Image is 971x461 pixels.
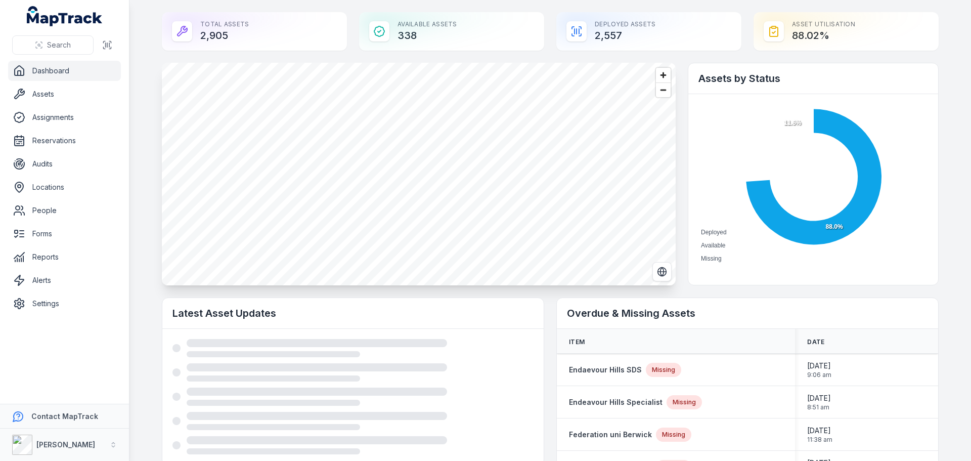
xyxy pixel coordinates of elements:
span: 8:51 am [807,403,831,411]
a: Assets [8,84,121,104]
a: Alerts [8,270,121,290]
time: 7/22/2025, 11:38:59 AM [807,426,832,444]
button: Zoom out [656,82,671,97]
time: 8/1/2025, 8:51:18 AM [807,393,831,411]
time: 8/1/2025, 9:06:46 AM [807,361,831,379]
button: Zoom in [656,68,671,82]
h2: Latest Asset Updates [172,306,534,320]
div: Missing [646,363,681,377]
a: MapTrack [27,6,103,26]
div: Missing [667,395,702,409]
strong: Contact MapTrack [31,412,98,421]
span: [DATE] [807,361,831,371]
span: Missing [701,255,722,262]
h2: Overdue & Missing Assets [567,306,928,320]
button: Search [12,35,94,55]
a: Settings [8,294,121,314]
a: Assignments [8,107,121,128]
span: Date [807,338,824,346]
a: Locations [8,177,121,197]
a: Audits [8,154,121,174]
span: [DATE] [807,426,832,436]
a: Reservations [8,131,121,151]
span: Item [569,338,585,346]
a: Reports [8,247,121,267]
span: 11:38 am [807,436,832,444]
a: Endaevour Hills SDS [569,365,642,375]
a: Endeavour Hills Specialist [569,397,663,407]
span: [DATE] [807,393,831,403]
a: Forms [8,224,121,244]
a: People [8,200,121,221]
a: Dashboard [8,61,121,81]
span: Search [47,40,71,50]
a: Federation uni Berwick [569,430,652,440]
div: Missing [656,428,691,442]
span: Available [701,242,725,249]
h2: Assets by Status [698,71,928,86]
button: Switch to Satellite View [652,262,672,281]
strong: [PERSON_NAME] [36,440,95,449]
canvas: Map [162,63,676,285]
span: 9:06 am [807,371,831,379]
span: Deployed [701,229,727,236]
